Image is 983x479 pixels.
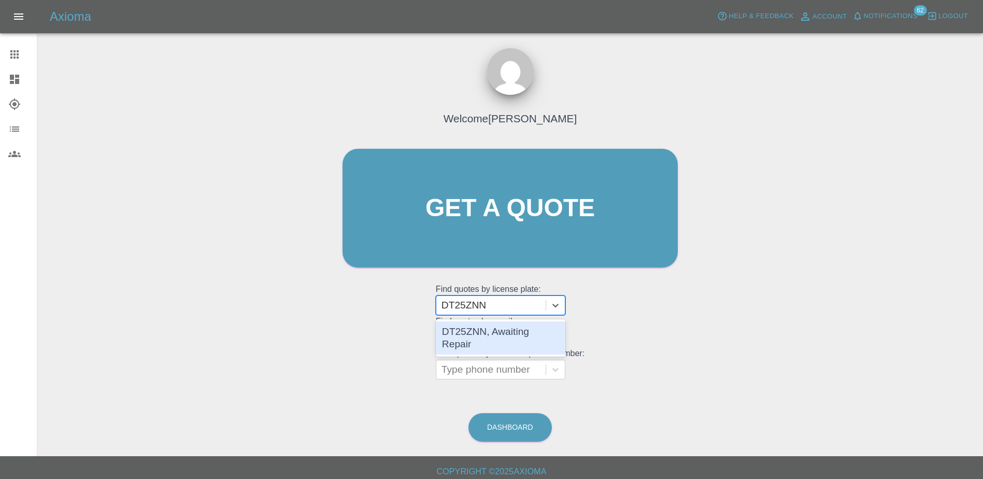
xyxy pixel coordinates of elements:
span: Logout [938,10,968,22]
a: Get a quote [343,149,678,267]
button: Logout [924,8,971,24]
a: Dashboard [468,413,552,442]
button: Help & Feedback [715,8,796,24]
span: Help & Feedback [729,10,793,22]
span: Account [813,11,847,23]
h6: Copyright © 2025 Axioma [8,464,975,479]
grid: Find quotes by license plate: [436,285,585,315]
a: Account [796,8,850,25]
grid: Find quotes by email: [436,317,585,347]
grid: Find quotes by customer phone number: [436,349,585,379]
button: Open drawer [6,4,31,29]
h4: Welcome [PERSON_NAME] [444,110,577,126]
span: Notifications [864,10,918,22]
img: ... [487,48,534,95]
div: DT25ZNN, Awaiting Repair [436,321,565,355]
h5: Axioma [50,8,91,25]
button: Notifications [850,8,920,24]
span: 62 [914,5,927,16]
